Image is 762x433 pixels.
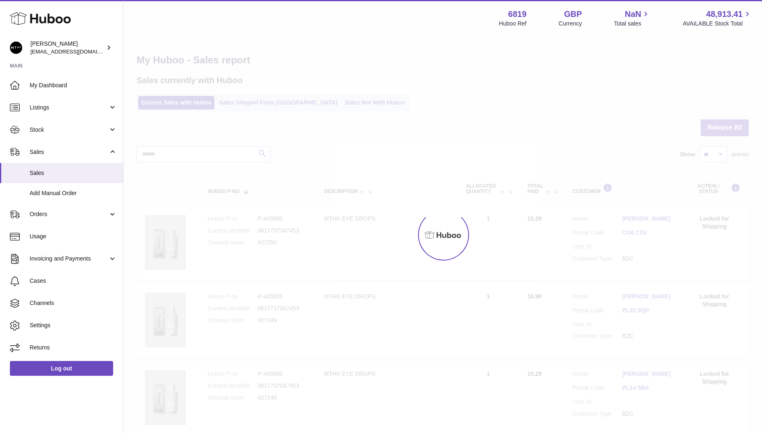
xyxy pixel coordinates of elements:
div: [PERSON_NAME] [30,40,105,56]
a: NaN Total sales [614,9,650,28]
span: Sales [30,148,108,156]
span: Channels [30,299,117,307]
span: Usage [30,233,117,240]
span: Cases [30,277,117,285]
span: Settings [30,321,117,329]
span: NaN [625,9,641,20]
span: Add Manual Order [30,189,117,197]
span: My Dashboard [30,81,117,89]
strong: 6819 [508,9,527,20]
span: Returns [30,344,117,352]
span: Sales [30,169,117,177]
span: Orders [30,210,108,218]
strong: GBP [564,9,582,20]
span: Listings [30,104,108,112]
div: Huboo Ref [499,20,527,28]
a: Log out [10,361,113,376]
span: AVAILABLE Stock Total [683,20,752,28]
span: Invoicing and Payments [30,255,108,263]
div: Currency [559,20,582,28]
span: [EMAIL_ADDRESS][DOMAIN_NAME] [30,48,121,55]
img: amar@mthk.com [10,42,22,54]
span: Stock [30,126,108,134]
a: 48,913.41 AVAILABLE Stock Total [683,9,752,28]
span: 48,913.41 [706,9,743,20]
span: Total sales [614,20,650,28]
